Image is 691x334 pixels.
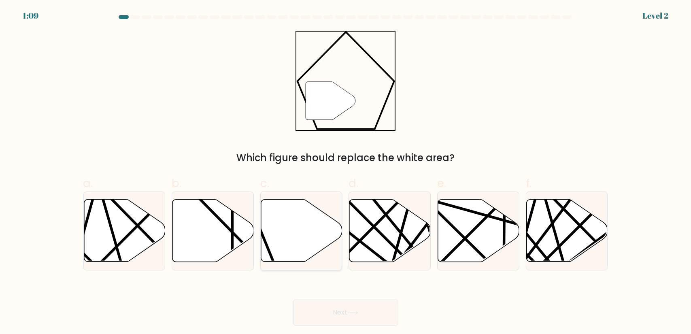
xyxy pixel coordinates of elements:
span: f. [526,175,532,191]
g: " [306,82,355,120]
span: b. [172,175,181,191]
div: 1:09 [23,10,38,22]
div: Level 2 [642,10,668,22]
button: Next [293,300,398,325]
span: d. [349,175,358,191]
span: c. [260,175,269,191]
div: Which figure should replace the white area? [88,151,603,165]
span: e. [437,175,446,191]
span: a. [83,175,93,191]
